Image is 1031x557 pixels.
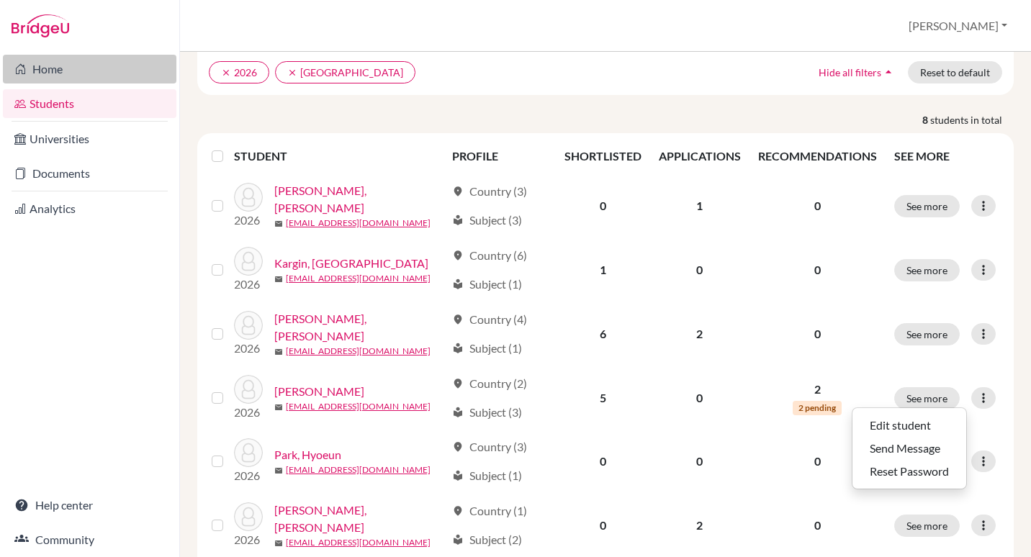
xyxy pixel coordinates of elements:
th: SEE MORE [886,139,1008,173]
a: [EMAIL_ADDRESS][DOMAIN_NAME] [286,345,431,358]
a: Community [3,525,176,554]
button: See more [894,387,960,409]
span: location_on [452,186,464,197]
button: clear2026 [209,61,269,83]
button: clear[GEOGRAPHIC_DATA] [275,61,415,83]
a: Documents [3,159,176,188]
button: [PERSON_NAME] [902,12,1014,40]
img: Laucius, Dominykas [234,311,263,340]
th: PROFILE [444,139,555,173]
td: 1 [556,238,650,302]
td: 0 [650,366,749,430]
a: Home [3,55,176,83]
button: Reset Password [852,460,966,483]
p: 2026 [234,467,263,484]
p: 2026 [234,404,263,421]
div: Subject (1) [452,467,522,484]
a: [EMAIL_ADDRESS][DOMAIN_NAME] [286,217,431,230]
div: Country (6) [452,247,527,264]
div: Subject (3) [452,404,522,421]
strong: 8 [922,112,930,127]
img: Bridge-U [12,14,69,37]
th: RECOMMENDATIONS [749,139,886,173]
p: 2026 [234,531,263,548]
div: Country (3) [452,438,527,456]
span: location_on [452,250,464,261]
span: local_library [452,534,464,545]
img: Maley, Ruth [234,375,263,404]
button: Edit student [852,414,966,437]
p: 2 [758,381,877,398]
a: [PERSON_NAME], [PERSON_NAME] [274,310,446,345]
button: See more [894,259,960,281]
span: students in total [930,112,1014,127]
span: 2 pending [793,401,842,415]
i: arrow_drop_up [881,65,896,79]
img: Park, Hyoeun [234,438,263,467]
span: mail [274,275,283,284]
div: Country (4) [452,311,527,328]
div: Subject (1) [452,276,522,293]
a: Park, Hyoeun [274,446,341,463]
a: Help center [3,491,176,520]
a: [EMAIL_ADDRESS][DOMAIN_NAME] [286,463,431,476]
div: Country (1) [452,502,527,520]
div: Subject (1) [452,340,522,357]
a: [PERSON_NAME], [PERSON_NAME] [274,182,446,217]
p: 2026 [234,212,263,229]
button: Send Message [852,437,966,460]
span: Hide all filters [819,66,881,78]
button: Hide all filtersarrow_drop_up [806,61,908,83]
td: 2 [650,302,749,366]
img: Kargin, Rostyslav [234,247,263,276]
span: local_library [452,343,464,354]
td: 0 [556,173,650,238]
th: SHORTLISTED [556,139,650,173]
a: [EMAIL_ADDRESS][DOMAIN_NAME] [286,400,431,413]
a: Kargin, [GEOGRAPHIC_DATA] [274,255,428,272]
button: See more [894,195,960,217]
th: STUDENT [234,139,444,173]
td: 0 [650,430,749,493]
a: [EMAIL_ADDRESS][DOMAIN_NAME] [286,536,431,549]
span: mail [274,403,283,412]
span: local_library [452,407,464,418]
i: clear [287,68,297,78]
a: Universities [3,124,176,153]
a: [PERSON_NAME] [274,383,364,400]
p: 0 [758,453,877,470]
td: 1 [650,173,749,238]
span: mail [274,466,283,475]
span: mail [274,219,283,228]
a: Students [3,89,176,118]
span: location_on [452,441,464,453]
p: 0 [758,325,877,343]
div: Subject (3) [452,212,522,229]
span: local_library [452,278,464,290]
span: local_library [452,470,464,481]
a: [EMAIL_ADDRESS][DOMAIN_NAME] [286,272,431,285]
span: location_on [452,314,464,325]
span: local_library [452,214,464,226]
span: mail [274,539,283,548]
a: Analytics [3,194,176,223]
img: Romey, Brenner [234,502,263,531]
p: 0 [758,197,877,214]
th: APPLICATIONS [650,139,749,173]
span: location_on [452,378,464,389]
button: Reset to default [908,61,1002,83]
p: 0 [758,261,877,278]
i: clear [221,68,231,78]
button: See more [894,323,960,345]
div: Country (2) [452,375,527,392]
p: 2026 [234,276,263,293]
td: 5 [556,366,650,430]
p: 2026 [234,340,263,357]
td: 0 [556,430,650,493]
td: 6 [556,302,650,366]
p: 0 [758,517,877,534]
span: mail [274,348,283,356]
td: 0 [650,238,749,302]
span: location_on [452,505,464,517]
a: [PERSON_NAME], [PERSON_NAME] [274,502,446,536]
